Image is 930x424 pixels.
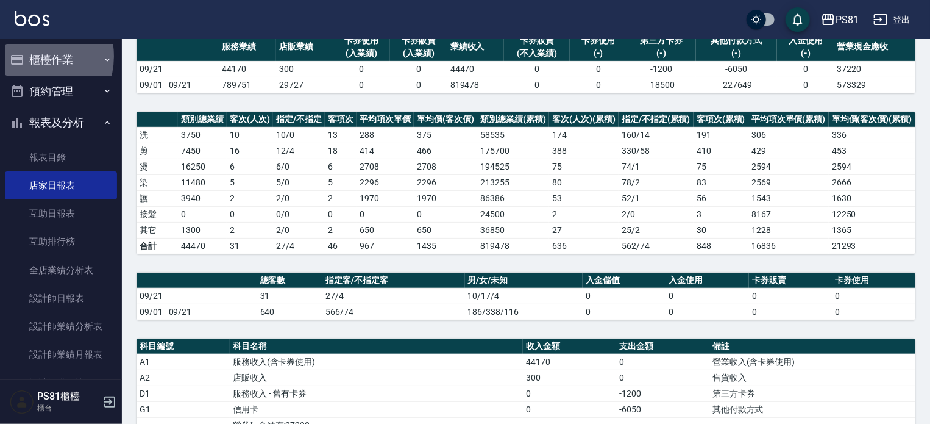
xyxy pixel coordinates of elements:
[137,112,915,254] table: a dense table
[816,7,864,32] button: PS81
[322,273,464,289] th: 指定客/不指定客
[748,174,829,190] td: 2569
[276,77,333,93] td: 29727
[37,403,99,414] p: 櫃台
[336,34,388,47] div: 卡券使用
[273,222,325,238] td: 2 / 0
[219,33,277,62] th: 服務業績
[570,77,627,93] td: 0
[357,127,414,143] td: 288
[230,386,523,401] td: 服務收入 - 舊有卡券
[325,238,357,254] td: 46
[227,238,273,254] td: 31
[5,284,117,312] a: 設計師日報表
[777,61,834,77] td: 0
[357,190,414,206] td: 1970
[5,171,117,199] a: 店家日報表
[465,304,583,320] td: 186/338/116
[549,159,619,174] td: 75
[322,288,464,304] td: 27/4
[357,112,414,128] th: 平均項次單價
[507,47,567,60] div: (不入業績)
[137,370,230,386] td: A2
[357,206,414,222] td: 0
[836,12,859,27] div: PS81
[709,354,915,370] td: 營業收入(含卡券使用)
[504,77,570,93] td: 0
[5,312,117,340] a: 設計師業績分析表
[709,339,915,354] th: 備註
[477,159,549,174] td: 194525
[696,77,777,93] td: -227649
[325,127,357,143] td: 13
[230,401,523,417] td: 信用卡
[477,127,549,143] td: 58535
[178,238,227,254] td: 44470
[227,112,273,128] th: 客次(人次)
[573,34,624,47] div: 卡券使用
[694,222,748,238] td: 30
[868,9,915,31] button: 登出
[630,47,693,60] div: (-)
[748,238,829,254] td: 16836
[5,228,117,256] a: 互助排行榜
[694,206,748,222] td: 3
[829,174,915,190] td: 2666
[627,77,696,93] td: -18500
[829,127,915,143] td: 336
[829,222,915,238] td: 1365
[227,206,273,222] td: 0
[477,238,549,254] td: 819478
[573,47,624,60] div: (-)
[357,238,414,254] td: 967
[749,273,832,289] th: 卡券販賣
[37,390,99,403] h5: PS81櫃檯
[178,112,227,128] th: 類別總業績
[230,354,523,370] td: 服務收入(含卡券使用)
[447,77,505,93] td: 819478
[137,288,257,304] td: 09/21
[178,174,227,190] td: 11480
[137,77,219,93] td: 09/01 - 09/21
[832,304,915,320] td: 0
[10,390,34,414] img: Person
[696,61,777,77] td: -6050
[230,370,523,386] td: 店販收入
[414,190,477,206] td: 1970
[5,107,117,138] button: 報表及分析
[178,159,227,174] td: 16250
[5,340,117,368] a: 設計師業績月報表
[178,190,227,206] td: 3940
[273,190,325,206] td: 2 / 0
[322,304,464,320] td: 566/74
[257,273,322,289] th: 總客數
[414,174,477,190] td: 2296
[477,206,549,222] td: 24500
[257,304,322,320] td: 640
[137,33,915,93] table: a dense table
[549,222,619,238] td: 27
[616,401,709,417] td: -6050
[447,61,505,77] td: 44470
[414,112,477,128] th: 單均價(客次價)
[137,401,230,417] td: G1
[477,190,549,206] td: 86386
[748,112,829,128] th: 平均項次單價(累積)
[834,77,915,93] td: 573329
[619,206,694,222] td: 2 / 0
[477,222,549,238] td: 36850
[666,304,749,320] td: 0
[549,127,619,143] td: 174
[616,339,709,354] th: 支出金額
[829,159,915,174] td: 2594
[390,77,447,93] td: 0
[523,339,616,354] th: 收入金額
[523,354,616,370] td: 44170
[219,61,277,77] td: 44170
[616,354,709,370] td: 0
[832,288,915,304] td: 0
[273,127,325,143] td: 10 / 0
[699,47,774,60] div: (-)
[325,190,357,206] td: 2
[477,143,549,159] td: 175700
